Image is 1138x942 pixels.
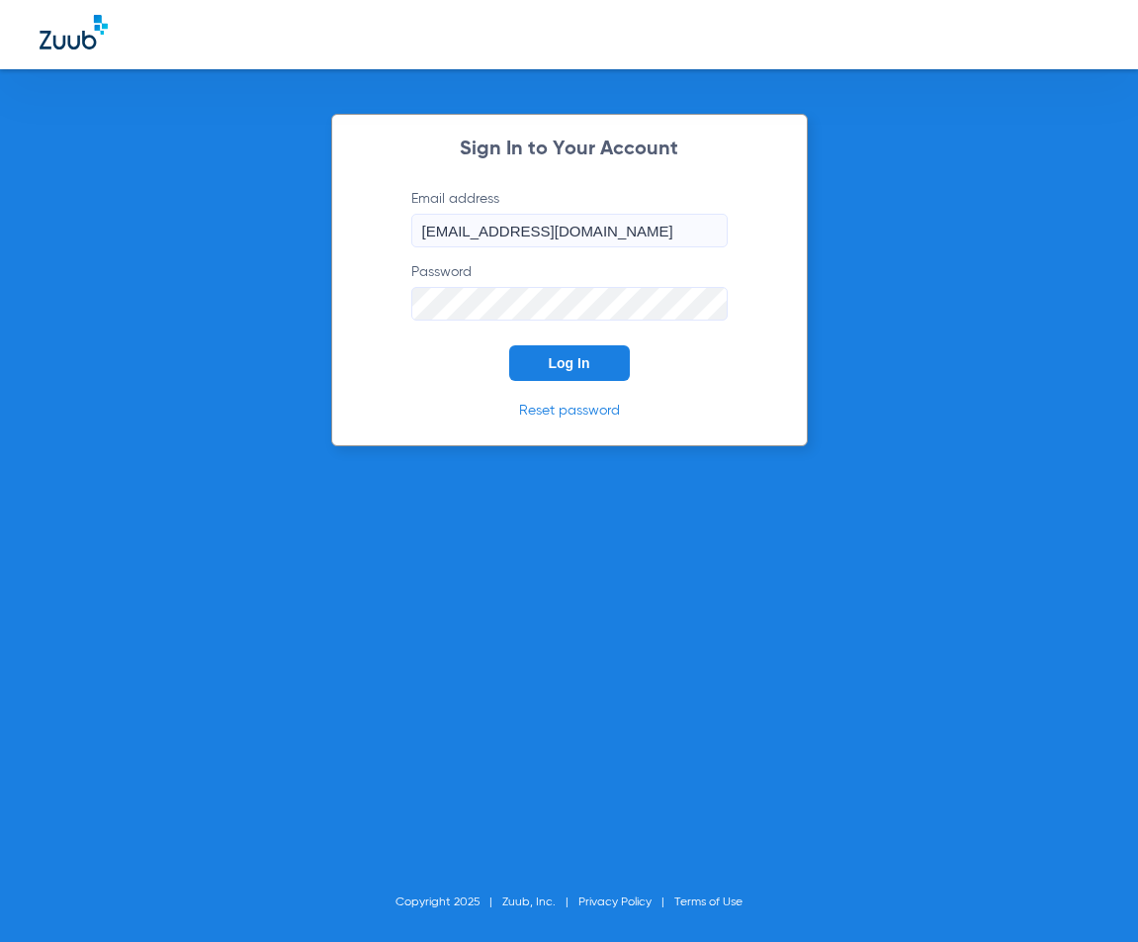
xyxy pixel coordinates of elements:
li: Copyright 2025 [395,893,502,912]
h2: Sign In to Your Account [382,140,757,159]
img: Zuub Logo [40,15,108,49]
a: Privacy Policy [578,896,652,908]
a: Reset password [519,404,620,418]
button: Log In [509,345,630,381]
li: Zuub, Inc. [502,893,578,912]
label: Email address [411,189,728,247]
label: Password [411,262,728,321]
span: Log In [549,355,590,371]
a: Terms of Use [674,896,743,908]
input: Email address [411,214,728,247]
iframe: Chat Widget [1039,847,1138,942]
input: Password [411,287,728,321]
